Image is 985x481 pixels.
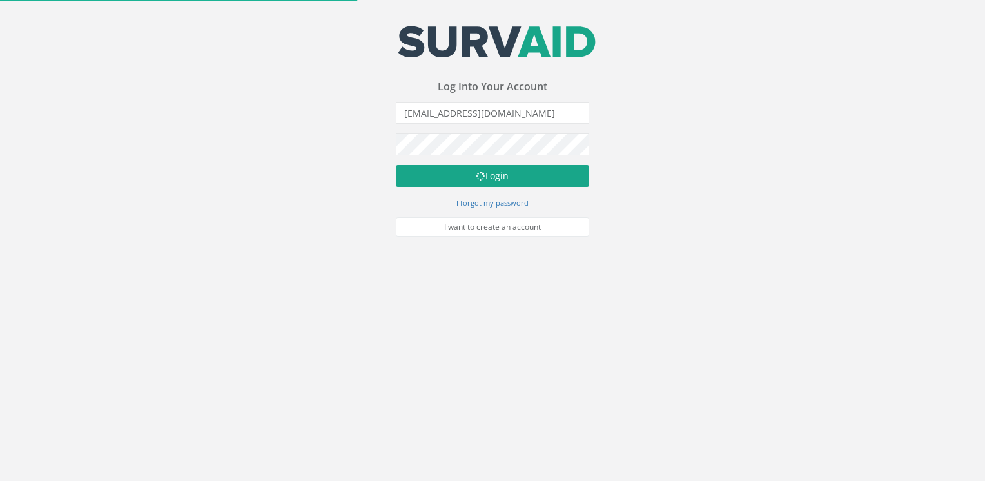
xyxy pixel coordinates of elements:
button: Login [396,165,589,187]
h3: Log Into Your Account [396,81,589,93]
a: I forgot my password [456,197,529,208]
input: Email [396,102,589,124]
a: I want to create an account [396,217,589,237]
small: I forgot my password [456,198,529,208]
